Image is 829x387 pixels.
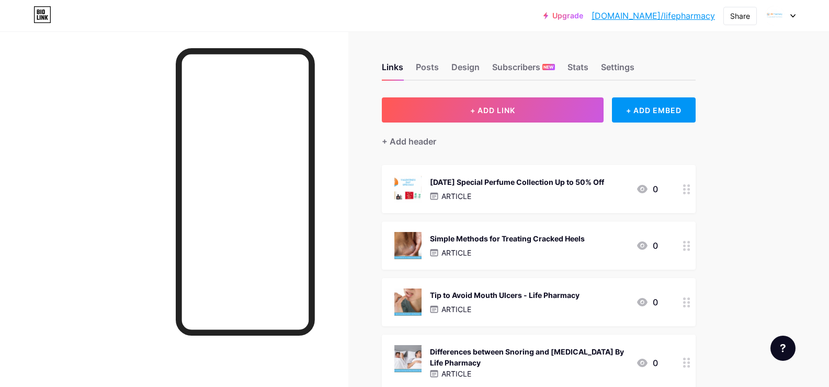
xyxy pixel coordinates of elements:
p: ARTICLE [441,304,471,315]
div: Design [451,61,480,80]
div: Settings [601,61,634,80]
div: Share [730,10,750,21]
img: lifepharmacy [765,6,785,26]
div: Differences between Snoring and [MEDICAL_DATA] By Life Pharmacy [430,346,628,368]
img: Valentine's Day Special Perfume Collection Up to 50% Off [394,175,422,203]
span: NEW [543,64,553,70]
img: Differences between Snoring and Sleep Apnea By Life Pharmacy [394,345,422,372]
div: Simple Methods for Treating Cracked Heels [430,233,585,244]
p: ARTICLE [441,368,471,379]
a: [DOMAIN_NAME]/lifepharmacy [592,9,715,22]
div: 0 [636,296,658,308]
div: + Add header [382,135,436,148]
img: Simple Methods for Treating Cracked Heels [394,232,422,259]
button: + ADD LINK [382,97,604,123]
div: + ADD EMBED [612,97,695,123]
a: Upgrade [543,12,583,20]
p: ARTICLE [441,191,471,202]
div: Tip to Avoid Mouth Ulcers - Life Pharmacy [430,290,580,301]
div: 0 [636,239,658,252]
span: + ADD LINK [470,106,515,115]
p: ARTICLE [441,247,471,258]
div: Stats [567,61,588,80]
div: Posts [416,61,439,80]
img: Tip to Avoid Mouth Ulcers - Life Pharmacy [394,289,422,316]
div: 0 [636,183,658,195]
div: 0 [636,357,658,369]
div: Links [382,61,403,80]
div: Subscribers [492,61,555,80]
div: [DATE] Special Perfume Collection Up to 50% Off [430,176,604,187]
